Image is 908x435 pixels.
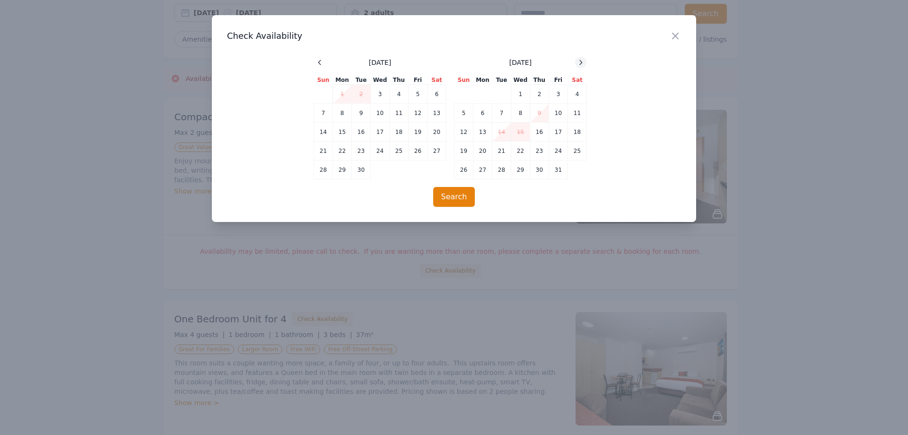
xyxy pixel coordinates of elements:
td: 7 [314,104,333,123]
th: Wed [371,76,390,85]
td: 8 [333,104,352,123]
td: 27 [473,160,492,179]
th: Mon [473,76,492,85]
td: 31 [549,160,568,179]
td: 29 [333,160,352,179]
td: 16 [530,123,549,142]
td: 17 [371,123,390,142]
td: 30 [352,160,371,179]
td: 6 [428,85,446,104]
td: 17 [549,123,568,142]
td: 7 [492,104,511,123]
td: 21 [492,142,511,160]
td: 25 [390,142,409,160]
th: Sun [314,76,333,85]
td: 14 [314,123,333,142]
span: [DATE] [369,58,391,67]
td: 26 [409,142,428,160]
td: 2 [352,85,371,104]
span: [DATE] [509,58,532,67]
th: Thu [530,76,549,85]
td: 21 [314,142,333,160]
td: 3 [371,85,390,104]
td: 19 [409,123,428,142]
td: 11 [568,104,587,123]
td: 4 [568,85,587,104]
td: 29 [511,160,530,179]
th: Sat [568,76,587,85]
th: Mon [333,76,352,85]
td: 10 [549,104,568,123]
td: 18 [568,123,587,142]
td: 16 [352,123,371,142]
td: 1 [511,85,530,104]
td: 25 [568,142,587,160]
td: 10 [371,104,390,123]
td: 15 [333,123,352,142]
td: 24 [549,142,568,160]
th: Sat [428,76,446,85]
td: 11 [390,104,409,123]
th: Fri [549,76,568,85]
td: 22 [333,142,352,160]
td: 12 [454,123,473,142]
td: 22 [511,142,530,160]
td: 27 [428,142,446,160]
td: 5 [409,85,428,104]
td: 15 [511,123,530,142]
td: 3 [549,85,568,104]
td: 20 [428,123,446,142]
td: 4 [390,85,409,104]
td: 13 [473,123,492,142]
td: 26 [454,160,473,179]
td: 9 [530,104,549,123]
td: 23 [530,142,549,160]
h3: Check Availability [227,30,681,42]
td: 24 [371,142,390,160]
th: Tue [492,76,511,85]
td: 6 [473,104,492,123]
td: 28 [314,160,333,179]
th: Fri [409,76,428,85]
td: 28 [492,160,511,179]
td: 23 [352,142,371,160]
td: 8 [511,104,530,123]
td: 13 [428,104,446,123]
th: Thu [390,76,409,85]
td: 5 [454,104,473,123]
th: Wed [511,76,530,85]
td: 30 [530,160,549,179]
td: 20 [473,142,492,160]
td: 2 [530,85,549,104]
td: 9 [352,104,371,123]
th: Sun [454,76,473,85]
button: Search [433,187,475,207]
td: 12 [409,104,428,123]
td: 18 [390,123,409,142]
th: Tue [352,76,371,85]
td: 19 [454,142,473,160]
td: 1 [333,85,352,104]
td: 14 [492,123,511,142]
